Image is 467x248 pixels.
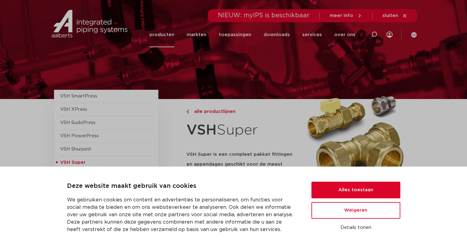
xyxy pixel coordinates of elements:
div: my IPS [386,22,393,47]
a: markten [187,22,206,47]
a: downloads [264,22,290,47]
p: We gebruiken cookies om content en advertenties te personaliseren, om functies voor social media ... [67,196,297,233]
img: chevron-right.svg [186,110,189,114]
a: services [302,22,322,47]
button: Alles toestaan [311,182,400,198]
a: toepassingen [219,22,251,47]
span: meer info [330,13,353,18]
a: VSH SudoPress [60,120,95,125]
a: alle productlijnen [186,108,298,115]
button: Details tonen [311,222,400,233]
a: VSH Shurjoint [60,147,91,151]
h5: VSH Super is een compleet pakket fittingen en appendages geschikt voor de meest uiteenlopende toe... [186,150,298,179]
a: VSH SmartPress [60,94,97,98]
a: VSH XPress [60,107,87,112]
strong: VSH [186,123,217,137]
h1: Super [186,118,298,142]
span: sluiten [382,13,398,18]
a: producten [149,22,174,47]
nav: Menu [149,22,356,47]
a: sluiten [382,13,407,19]
span: alle productlijnen [190,109,236,114]
a: meer info [330,13,362,19]
a: VSH PowerPress [60,134,99,138]
span: VSH Super [60,160,85,165]
button: Weigeren [311,202,400,219]
span: NIEUW: myIPS is beschikbaar [218,12,310,19]
a: over ons [334,22,356,47]
p: Deze website maakt gebruik van cookies [67,181,297,191]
